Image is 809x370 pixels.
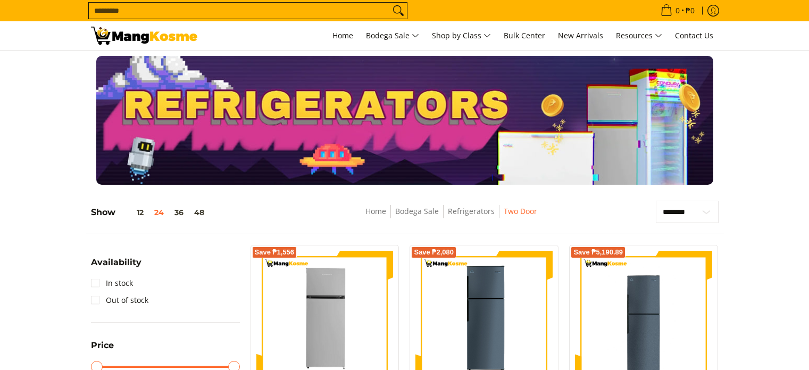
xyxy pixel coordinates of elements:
[208,21,719,50] nav: Main Menu
[504,205,537,218] span: Two Door
[91,258,141,275] summary: Open
[395,206,439,216] a: Bodega Sale
[91,292,148,309] a: Out of stock
[432,29,491,43] span: Shop by Class
[611,21,668,50] a: Resources
[616,29,662,43] span: Resources
[91,275,133,292] a: In stock
[91,341,114,350] span: Price
[504,30,545,40] span: Bulk Center
[498,21,551,50] a: Bulk Center
[670,21,719,50] a: Contact Us
[289,205,613,229] nav: Breadcrumbs
[573,249,623,256] span: Save ₱5,190.89
[91,27,197,45] img: Bodega Sale Refrigerator l Mang Kosme: Home Appliances Warehouse Sale Two Door
[327,21,358,50] a: Home
[390,3,407,19] button: Search
[169,208,189,217] button: 36
[553,21,608,50] a: New Arrivals
[115,208,149,217] button: 12
[361,21,424,50] a: Bodega Sale
[448,206,495,216] a: Refrigerators
[189,208,210,217] button: 48
[414,249,454,256] span: Save ₱2,080
[674,7,681,14] span: 0
[427,21,496,50] a: Shop by Class
[332,30,353,40] span: Home
[91,341,114,358] summary: Open
[365,206,386,216] a: Home
[149,208,169,217] button: 24
[91,258,141,267] span: Availability
[684,7,696,14] span: ₱0
[91,207,210,218] h5: Show
[255,249,295,256] span: Save ₱1,556
[657,5,698,17] span: •
[675,30,713,40] span: Contact Us
[558,30,603,40] span: New Arrivals
[366,29,419,43] span: Bodega Sale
